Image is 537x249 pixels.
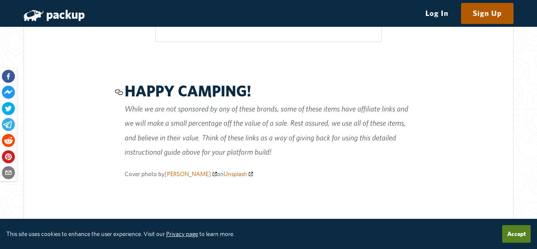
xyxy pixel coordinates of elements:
button: reddit [2,134,15,147]
a: Unsplash [224,170,253,177]
button: pinterest [2,150,15,163]
button: facebook [2,70,15,83]
a: packup [23,7,85,22]
button: telegram [2,118,15,131]
button: Accept cookies [502,225,531,243]
a: Privacy page [166,230,198,237]
a: [PERSON_NAME] [164,170,217,177]
button: twitter [2,102,15,115]
small: Cover photo by on [125,170,253,177]
em: While we are not sponsored by any of these brands, some of these items have affiliate links and w... [125,104,408,156]
small: This site uses cookies to enhance the user experience. Visit our to learn more. [6,230,235,237]
h1: HAPPY CAMPING! [125,84,413,98]
button: email [2,166,15,179]
a: Sign Up [461,4,513,23]
a: Log In [414,4,460,23]
button: facebookmessenger [2,86,15,99]
a: happy camping permalink [115,84,125,98]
